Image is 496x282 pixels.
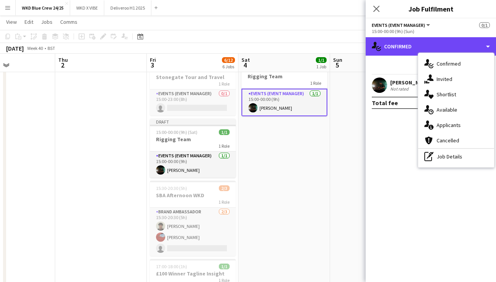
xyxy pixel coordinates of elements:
[316,64,326,69] div: 1 Job
[21,17,36,27] a: Edit
[241,89,327,116] app-card-role: Events (Event Manager)1/115:00-00:00 (9h)[PERSON_NAME]
[150,208,236,256] app-card-role: Brand Ambassador2/315:30-20:30 (5h)[PERSON_NAME][PERSON_NAME]
[333,56,342,63] span: Sun
[150,89,236,115] app-card-role: Events (Event Manager)0/115:00-23:00 (8h)
[316,57,327,63] span: 1/1
[437,76,452,82] span: Invited
[58,56,68,63] span: Thu
[366,4,496,14] h3: Job Fulfilment
[366,37,496,56] div: Confirmed
[150,119,236,178] app-job-card: Draft15:00-00:00 (9h) (Sat)1/1Rigging Team1 RoleEvents (Event Manager)1/115:00-00:00 (9h)[PERSON_...
[372,99,398,107] div: Total fee
[150,181,236,256] app-job-card: 15:30-20:30 (5h)2/3SBA Afternoon WKD1 RoleBrand Ambassador2/315:30-20:30 (5h)[PERSON_NAME][PERSON...
[218,143,230,149] span: 1 Role
[70,0,104,15] button: WKD X VIBE
[150,270,236,277] h3: £100 Winner Tagline Insight
[240,61,250,69] span: 4
[437,60,461,67] span: Confirmed
[48,45,55,51] div: BST
[219,264,230,269] span: 1/1
[149,61,156,69] span: 3
[6,45,24,52] div: [DATE]
[150,119,236,125] div: Draft
[218,199,230,205] span: 1 Role
[222,57,235,63] span: 6/12
[437,137,459,144] span: Cancelled
[156,185,187,191] span: 15:30-20:30 (5h)
[241,56,327,116] app-job-card: Draft15:00-00:00 (9h) (Sun)1/1Rigging Team1 RoleEvents (Event Manager)1/115:00-00:00 (9h)[PERSON_...
[150,192,236,199] h3: SBA Afternoon WKD
[156,129,197,135] span: 15:00-00:00 (9h) (Sat)
[241,73,327,80] h3: Rigging Team
[332,61,342,69] span: 5
[479,22,490,28] span: 0/1
[390,86,410,92] div: Not rated
[372,28,490,34] div: 15:00-00:00 (9h) (Sun)
[150,67,236,81] h3: EM WKD Afternoon - Stonegate Tour and Travel
[104,0,151,15] button: Deliveroo H1 2025
[57,61,68,69] span: 2
[219,129,230,135] span: 1/1
[219,185,230,191] span: 2/3
[437,106,457,113] span: Available
[437,122,461,129] span: Applicants
[150,152,236,178] app-card-role: Events (Event Manager)1/115:00-00:00 (9h)[PERSON_NAME]
[6,18,17,25] span: View
[16,0,70,15] button: WKD Blue Crew 24/25
[25,18,33,25] span: Edit
[372,22,431,28] button: Events (Event Manager)
[150,56,236,115] app-job-card: 15:00-23:00 (8h)0/1EM WKD Afternoon - Stonegate Tour and Travel1 RoleEvents (Event Manager)0/115:...
[41,18,53,25] span: Jobs
[418,149,494,164] div: Job Details
[218,81,230,87] span: 1 Role
[437,91,456,98] span: Shortlist
[372,22,425,28] span: Events (Event Manager)
[156,264,187,269] span: 17:00-18:00 (1h)
[390,79,431,86] div: [PERSON_NAME]
[60,18,77,25] span: Comms
[150,56,156,63] span: Fri
[38,17,56,27] a: Jobs
[57,17,80,27] a: Comms
[3,17,20,27] a: View
[222,64,235,69] div: 6 Jobs
[241,56,250,63] span: Sat
[150,136,236,143] h3: Rigging Team
[25,45,44,51] span: Week 40
[310,80,321,86] span: 1 Role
